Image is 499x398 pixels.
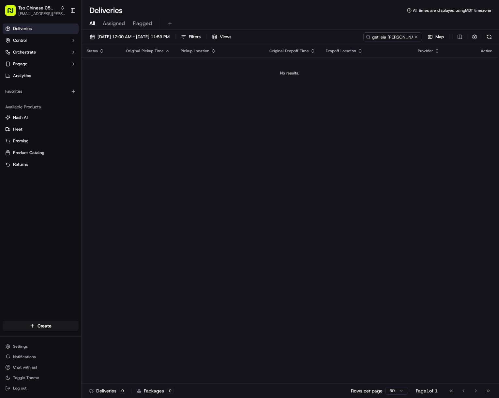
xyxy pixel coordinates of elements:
span: All [89,20,95,27]
span: Log out [13,386,26,391]
span: Deliveries [13,26,32,32]
a: Deliveries [3,24,79,34]
button: Views [209,32,234,41]
button: Tso Chinese 05 [PERSON_NAME][EMAIL_ADDRESS][PERSON_NAME][DOMAIN_NAME] [3,3,68,18]
span: Provider [418,48,433,54]
span: Map [435,34,444,40]
button: Settings [3,342,79,351]
div: Deliveries [89,388,126,394]
button: [EMAIL_ADDRESS][PERSON_NAME][DOMAIN_NAME] [18,11,65,16]
button: Refresh [485,32,494,41]
div: Favorites [3,86,79,97]
span: Toggle Theme [13,375,39,380]
span: Flagged [133,20,152,27]
span: Status [87,48,98,54]
button: Nash AI [3,112,79,123]
span: Engage [13,61,27,67]
button: Fleet [3,124,79,135]
div: 0 [167,388,174,394]
span: All times are displayed using MDT timezone [413,8,491,13]
span: Settings [13,344,28,349]
div: Available Products [3,102,79,112]
span: Orchestrate [13,49,36,55]
span: Fleet [13,126,23,132]
button: Control [3,35,79,46]
span: Nash AI [13,115,28,120]
button: [DATE] 12:00 AM - [DATE] 11:59 PM [87,32,173,41]
button: Promise [3,136,79,146]
button: Returns [3,159,79,170]
div: Page 1 of 1 [416,388,438,394]
p: Rows per page [351,388,383,394]
span: Control [13,38,27,43]
span: Returns [13,162,28,167]
button: Product Catalog [3,148,79,158]
button: Map [425,32,447,41]
span: Original Dropoff Time [269,48,309,54]
span: Dropoff Location [326,48,356,54]
button: Orchestrate [3,47,79,57]
span: Pickup Location [181,48,209,54]
span: Notifications [13,354,36,359]
button: Engage [3,59,79,69]
button: Notifications [3,352,79,361]
input: Type to search [363,32,422,41]
button: Filters [178,32,204,41]
span: Filters [189,34,201,40]
span: Analytics [13,73,31,79]
div: 0 [119,388,126,394]
div: Action [481,48,492,54]
button: Create [3,321,79,331]
span: Chat with us! [13,365,37,370]
span: Assigned [103,20,125,27]
button: Log out [3,384,79,393]
a: Returns [5,162,76,167]
span: Views [220,34,231,40]
div: No results. [84,71,495,76]
button: Chat with us! [3,363,79,372]
span: [DATE] 12:00 AM - [DATE] 11:59 PM [98,34,170,40]
span: Promise [13,138,28,144]
button: Tso Chinese 05 [PERSON_NAME] [18,5,58,11]
a: Promise [5,138,76,144]
span: Original Pickup Time [126,48,164,54]
div: Packages [137,388,174,394]
a: Product Catalog [5,150,76,156]
a: Nash AI [5,115,76,120]
span: Create [38,323,52,329]
h1: Deliveries [89,5,123,16]
span: Product Catalog [13,150,44,156]
button: Toggle Theme [3,373,79,382]
a: Analytics [3,71,79,81]
a: Fleet [5,126,76,132]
